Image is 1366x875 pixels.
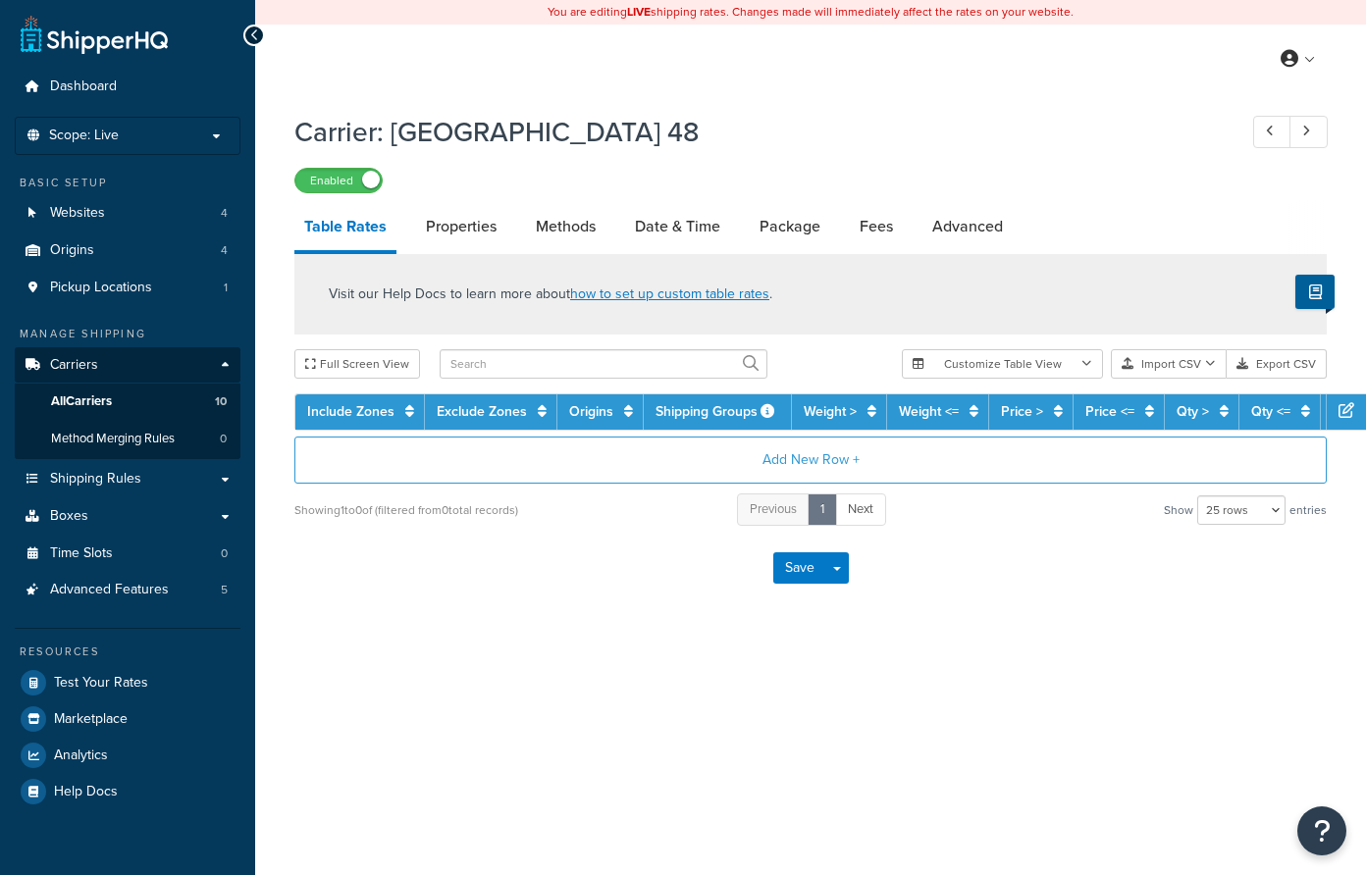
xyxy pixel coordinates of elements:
[899,401,959,422] a: Weight <=
[1164,496,1193,524] span: Show
[773,552,826,584] button: Save
[51,393,112,410] span: All Carriers
[294,203,396,254] a: Table Rates
[808,493,837,526] a: 1
[15,536,240,572] li: Time Slots
[49,128,119,144] span: Scope: Live
[15,326,240,342] div: Manage Shipping
[848,499,873,518] span: Next
[1251,401,1290,422] a: Qty <=
[1085,401,1134,422] a: Price <=
[15,498,240,535] a: Boxes
[50,242,94,259] span: Origins
[15,69,240,105] a: Dashboard
[51,431,175,447] span: Method Merging Rules
[15,536,240,572] a: Time Slots0
[750,203,830,250] a: Package
[526,203,605,250] a: Methods
[15,643,240,660] div: Resources
[625,203,730,250] a: Date & Time
[15,270,240,306] li: Pickup Locations
[50,545,113,562] span: Time Slots
[737,493,810,526] a: Previous
[15,270,240,306] a: Pickup Locations1
[627,3,651,21] b: LIVE
[15,461,240,497] a: Shipping Rules
[295,169,382,192] label: Enabled
[294,349,420,379] button: Full Screen View
[15,421,240,457] a: Method Merging Rules0
[1253,116,1291,148] a: Previous Record
[15,701,240,737] a: Marketplace
[221,545,228,562] span: 0
[1111,349,1227,379] button: Import CSV
[50,280,152,296] span: Pickup Locations
[15,738,240,773] a: Analytics
[50,205,105,222] span: Websites
[750,499,797,518] span: Previous
[15,195,240,232] li: Websites
[15,232,240,269] a: Origins4
[15,421,240,457] li: Method Merging Rules
[54,675,148,692] span: Test Your Rates
[850,203,903,250] a: Fees
[50,357,98,374] span: Carriers
[922,203,1013,250] a: Advanced
[294,437,1327,484] button: Add New Row +
[804,401,857,422] a: Weight >
[15,347,240,459] li: Carriers
[215,393,227,410] span: 10
[570,283,769,304] a: how to set up custom table rates
[1289,116,1328,148] a: Next Record
[294,496,518,524] div: Showing 1 to 0 of (filtered from 0 total records)
[437,401,527,422] a: Exclude Zones
[835,493,886,526] a: Next
[15,572,240,608] a: Advanced Features5
[54,711,128,728] span: Marketplace
[15,195,240,232] a: Websites4
[15,175,240,191] div: Basic Setup
[221,242,228,259] span: 4
[54,784,118,800] span: Help Docs
[307,401,394,422] a: Include Zones
[15,384,240,420] a: AllCarriers10
[569,401,613,422] a: Origins
[1227,349,1327,379] button: Export CSV
[50,471,141,488] span: Shipping Rules
[15,347,240,384] a: Carriers
[50,582,169,598] span: Advanced Features
[221,582,228,598] span: 5
[15,572,240,608] li: Advanced Features
[15,232,240,269] li: Origins
[902,349,1103,379] button: Customize Table View
[1001,401,1043,422] a: Price >
[644,394,792,430] th: Shipping Groups
[221,205,228,222] span: 4
[50,78,117,95] span: Dashboard
[1177,401,1209,422] a: Qty >
[54,747,108,764] span: Analytics
[329,283,772,305] p: Visit our Help Docs to learn more about .
[440,349,767,379] input: Search
[1295,275,1335,309] button: Show Help Docs
[50,508,88,525] span: Boxes
[416,203,506,250] a: Properties
[15,665,240,700] a: Test Your Rates
[1297,806,1346,855] button: Open Resource Center
[15,774,240,809] a: Help Docs
[1289,496,1327,524] span: entries
[220,431,227,447] span: 0
[294,113,1217,151] h1: Carrier: [GEOGRAPHIC_DATA] 48
[224,280,228,296] span: 1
